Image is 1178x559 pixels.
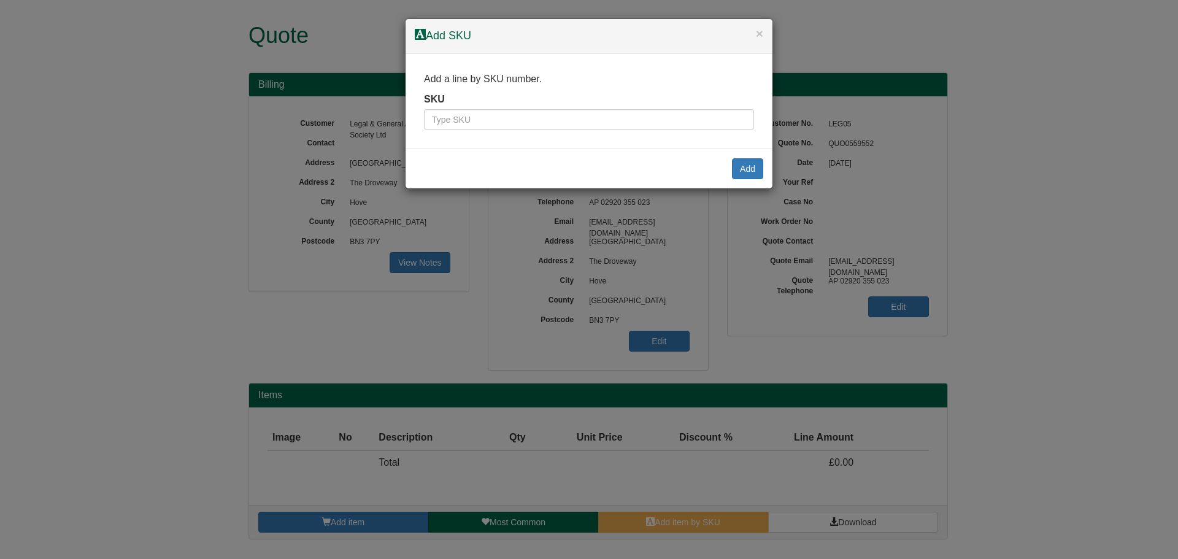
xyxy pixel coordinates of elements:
label: SKU [424,93,445,107]
button: Add [732,158,763,179]
input: Type SKU [424,109,754,130]
p: Add a line by SKU number. [424,72,754,87]
h4: Add SKU [415,28,763,44]
button: × [756,27,763,40]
